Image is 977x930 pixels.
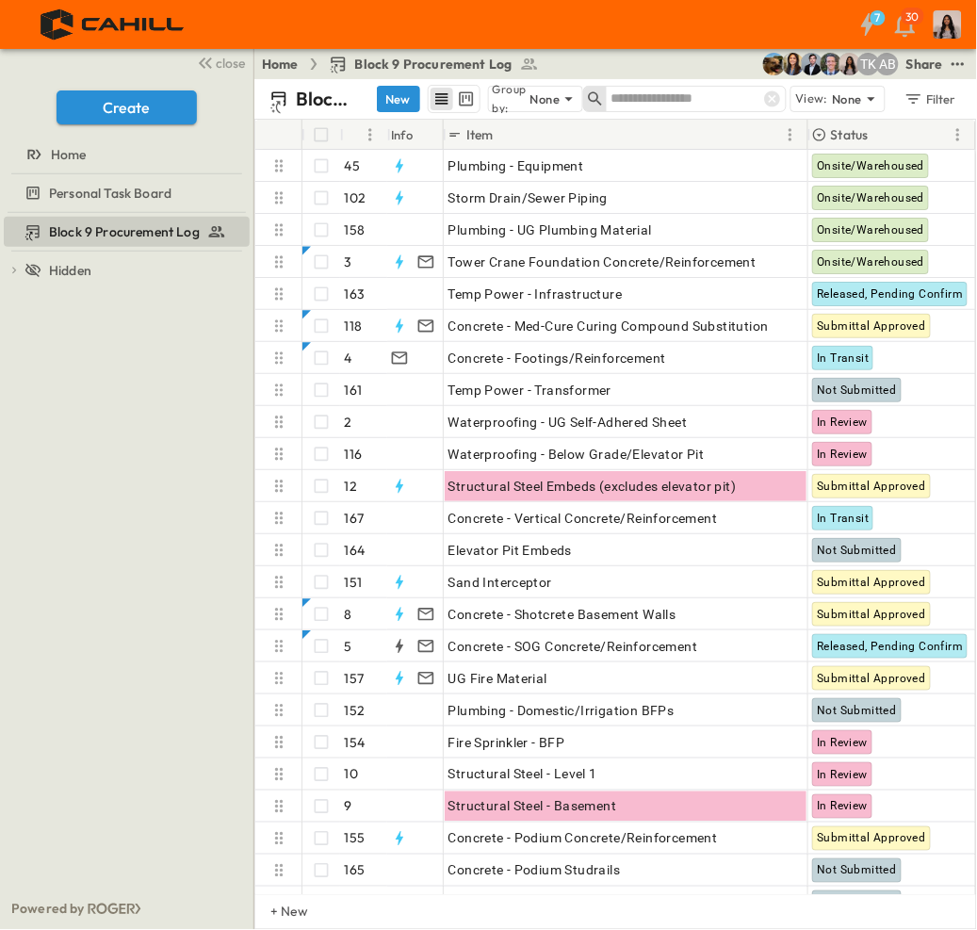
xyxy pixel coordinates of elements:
[4,141,246,168] a: Home
[947,53,969,75] button: test
[817,255,924,269] span: Onsite/Warehoused
[448,541,573,560] span: Elevator Pit Embeds
[906,9,920,24] p: 30
[831,125,869,144] p: Status
[448,349,666,367] span: Concrete - Footings/Reinforcement
[345,605,352,624] p: 8
[448,893,605,912] span: Facility Waste Equipment
[448,765,597,784] span: Structural Steel - Level 1
[817,448,868,461] span: In Review
[262,55,550,73] nav: breadcrumbs
[377,86,420,112] button: New
[345,637,352,656] p: 5
[448,573,552,592] span: Sand Interceptor
[345,413,352,432] p: 2
[875,10,881,25] h6: 7
[345,701,366,720] p: 152
[4,178,250,208] div: Personal Task Boardtest
[345,349,352,367] p: 4
[817,383,896,397] span: Not Submitted
[817,351,869,365] span: In Transit
[296,86,354,112] p: Block 9 Procurement Log
[897,86,962,112] button: Filter
[448,445,705,464] span: Waterproofing - Below Grade/Elevator Pit
[448,701,675,720] span: Plumbing - Domestic/Irrigation BFPs
[448,637,698,656] span: Concrete - SOG Concrete/Reinforcement
[448,509,718,528] span: Concrete - Vertical Concrete/Reinforcement
[934,10,962,39] img: Profile Picture
[448,861,621,880] span: Concrete - Podium Studrails
[345,893,363,912] p: 113
[448,381,612,400] span: Temp Power - Transformer
[448,188,609,207] span: Storm Drain/Sewer Piping
[448,413,688,432] span: Waterproofing - UG Self-Adhered Sheet
[345,573,363,592] p: 151
[345,381,363,400] p: 161
[448,829,718,848] span: Concrete - Podium Concrete/Reinforcement
[817,576,925,589] span: Submittal Approved
[4,219,246,245] a: Block 9 Procurement Log
[4,217,250,247] div: Block 9 Procurement Logtest
[345,509,365,528] p: 167
[4,180,246,206] a: Personal Task Board
[817,544,896,557] span: Not Submitted
[270,903,282,922] p: + New
[49,222,200,241] span: Block 9 Procurement Log
[448,477,737,496] span: Structural Steel Embeds (excludes elevator pit)
[345,253,352,271] p: 3
[49,184,171,203] span: Personal Task Board
[448,797,617,816] span: Structural Steel - Basement
[345,669,365,688] p: 157
[345,220,366,239] p: 158
[57,90,197,124] button: Create
[947,123,969,146] button: Menu
[49,261,91,280] span: Hidden
[51,145,87,164] span: Home
[448,156,584,175] span: Plumbing - Equipment
[345,445,363,464] p: 116
[817,864,896,877] span: Not Submitted
[817,800,868,813] span: In Review
[820,53,842,75] img: Jared Salin (jsalin@cahill-sf.com)
[345,765,358,784] p: 10
[340,120,387,150] div: #
[817,512,869,525] span: In Transit
[391,108,414,161] div: Info
[448,285,623,303] span: Temp Power - Infrastructure
[348,124,368,145] button: Sort
[817,672,925,685] span: Submittal Approved
[849,8,887,41] button: 7
[817,223,924,237] span: Onsite/Warehoused
[355,55,513,73] span: Block 9 Procurement Log
[763,53,786,75] img: Rachel Villicana (rvillicana@cahill-sf.com)
[530,90,561,108] p: None
[906,55,943,73] div: Share
[782,53,805,75] img: Kim Bowen (kbowen@cahill-sf.com)
[448,605,676,624] span: Concrete - Shotcrete Basement Walls
[839,53,861,75] img: Raven Libunao (rlibunao@cahill-sf.com)
[428,85,480,113] div: table view
[904,89,957,109] div: Filter
[448,733,565,752] span: Fire Sprinkler - BFP
[497,124,518,145] button: Sort
[779,123,802,146] button: Menu
[817,416,868,429] span: In Review
[23,5,204,44] img: 4f72bfc4efa7236828875bac24094a5ddb05241e32d018417354e964050affa1.png
[454,88,478,110] button: kanban view
[872,124,893,145] button: Sort
[262,55,299,73] a: Home
[817,608,925,621] span: Submittal Approved
[431,88,453,110] button: row view
[329,55,539,73] a: Block 9 Procurement Log
[795,89,828,109] p: View:
[832,90,862,108] p: None
[493,80,527,118] p: Group by:
[345,156,360,175] p: 45
[466,125,494,144] p: Item
[345,188,366,207] p: 102
[817,191,924,204] span: Onsite/Warehoused
[345,797,352,816] p: 9
[189,49,250,75] button: close
[345,541,366,560] p: 164
[217,54,246,73] span: close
